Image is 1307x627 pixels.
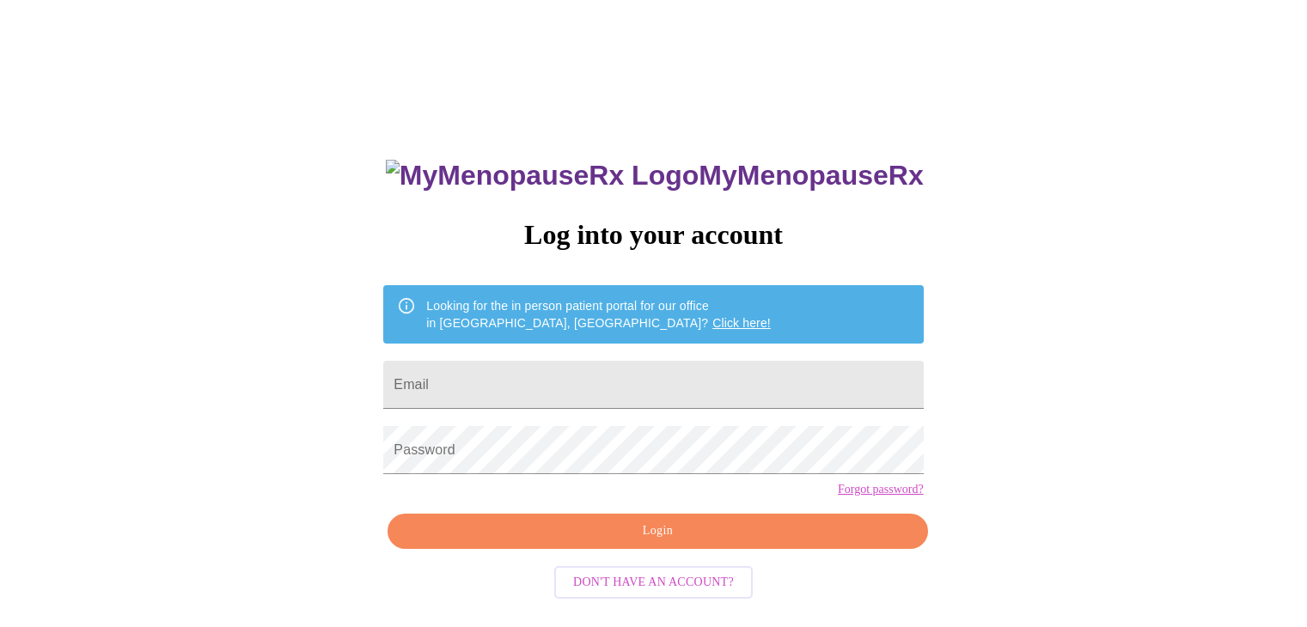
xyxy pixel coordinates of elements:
[386,160,699,192] img: MyMenopauseRx Logo
[388,514,927,549] button: Login
[712,316,771,330] a: Click here!
[838,483,924,496] a: Forgot password?
[383,219,923,251] h3: Log into your account
[573,572,734,594] span: Don't have an account?
[550,573,757,587] a: Don't have an account?
[554,566,753,600] button: Don't have an account?
[386,160,924,192] h3: MyMenopauseRx
[426,290,771,338] div: Looking for the in person patient portal for our office in [GEOGRAPHIC_DATA], [GEOGRAPHIC_DATA]?
[407,520,907,542] span: Login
